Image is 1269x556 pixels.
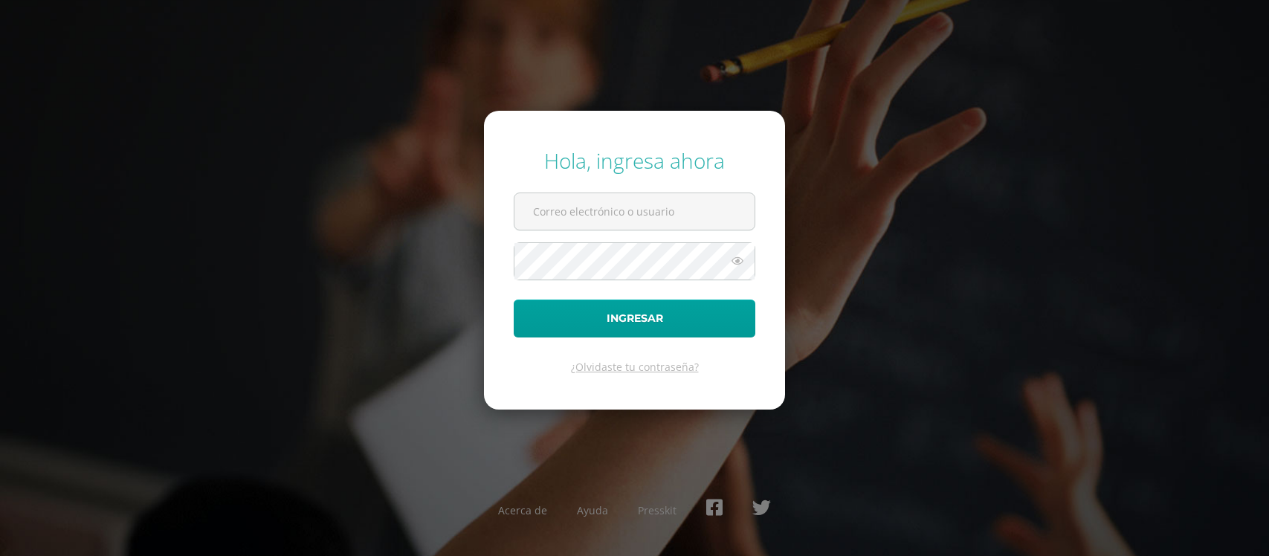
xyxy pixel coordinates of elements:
a: Presskit [638,503,677,517]
button: Ingresar [514,300,755,337]
a: Acerca de [498,503,547,517]
a: ¿Olvidaste tu contraseña? [571,360,699,374]
a: Ayuda [577,503,608,517]
div: Hola, ingresa ahora [514,146,755,175]
input: Correo electrónico o usuario [514,193,755,230]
